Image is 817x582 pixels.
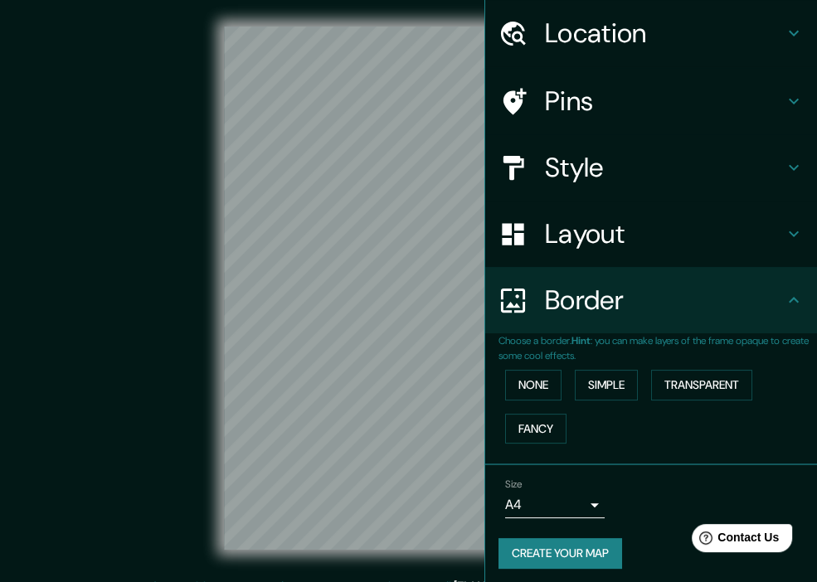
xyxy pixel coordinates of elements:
[505,478,523,492] label: Size
[485,134,817,201] div: Style
[505,492,605,518] div: A4
[545,151,784,184] h4: Style
[545,85,784,118] h4: Pins
[505,370,562,400] button: None
[545,217,784,250] h4: Layout
[571,334,591,347] b: Hint
[485,68,817,134] div: Pins
[545,17,784,50] h4: Location
[498,538,622,569] button: Create your map
[498,333,817,363] p: Choose a border. : you can make layers of the frame opaque to create some cool effects.
[505,414,567,444] button: Fancy
[669,517,799,564] iframe: Help widget launcher
[485,201,817,267] div: Layout
[485,267,817,333] div: Border
[224,27,594,550] canvas: Map
[651,370,752,400] button: Transparent
[545,284,784,317] h4: Border
[575,370,638,400] button: Simple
